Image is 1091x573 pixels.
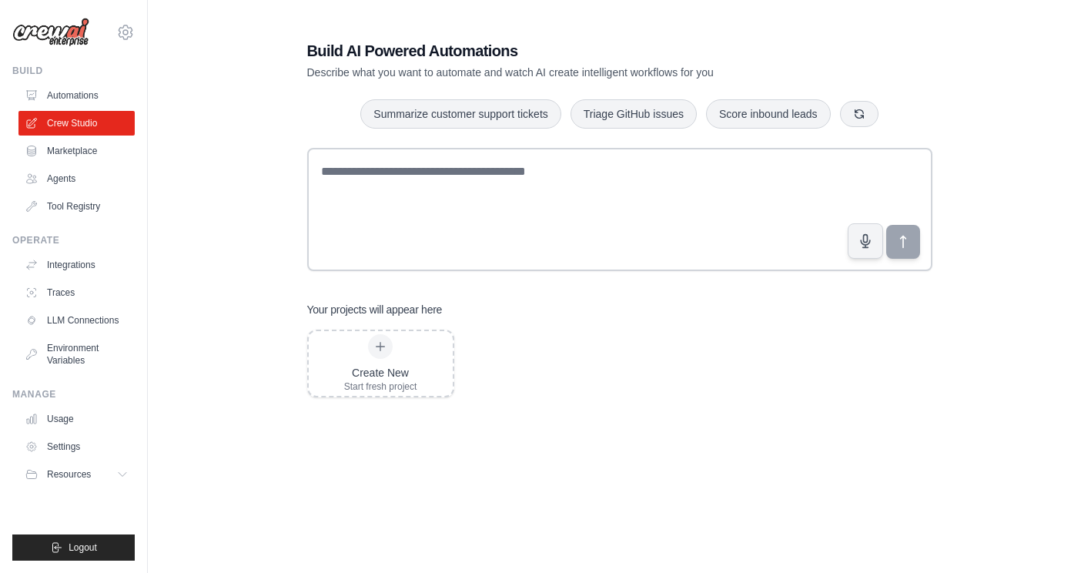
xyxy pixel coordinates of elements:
button: Triage GitHub issues [571,99,697,129]
div: Manage [12,388,135,400]
div: Build [12,65,135,77]
span: Logout [69,541,97,554]
a: Agents [18,166,135,191]
span: Resources [47,468,91,481]
h3: Your projects will appear here [307,302,443,317]
p: Describe what you want to automate and watch AI create intelligent workflows for you [307,65,825,80]
a: Automations [18,83,135,108]
button: Resources [18,462,135,487]
img: Logo [12,18,89,47]
a: Settings [18,434,135,459]
button: Get new suggestions [840,101,878,127]
div: Start fresh project [344,380,417,393]
div: Create New [344,365,417,380]
a: Crew Studio [18,111,135,136]
h1: Build AI Powered Automations [307,40,825,62]
div: Operate [12,234,135,246]
button: Summarize customer support tickets [360,99,561,129]
a: LLM Connections [18,308,135,333]
a: Traces [18,280,135,305]
a: Environment Variables [18,336,135,373]
button: Logout [12,534,135,561]
a: Tool Registry [18,194,135,219]
button: Click to speak your automation idea [848,223,883,259]
a: Usage [18,407,135,431]
a: Marketplace [18,139,135,163]
a: Integrations [18,253,135,277]
button: Score inbound leads [706,99,831,129]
